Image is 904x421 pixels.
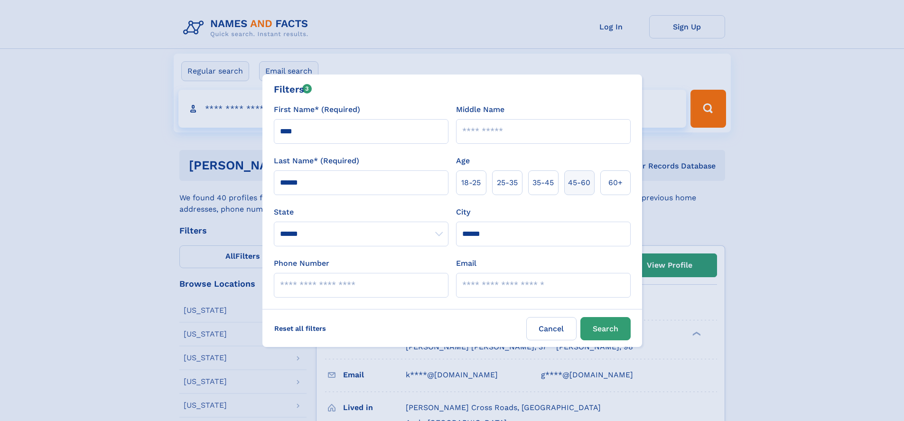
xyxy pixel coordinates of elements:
span: 60+ [608,177,623,188]
label: First Name* (Required) [274,104,360,115]
label: Cancel [526,317,577,340]
label: Last Name* (Required) [274,155,359,167]
span: 35‑45 [532,177,554,188]
span: 45‑60 [568,177,590,188]
span: 25‑35 [497,177,518,188]
label: Email [456,258,476,269]
label: Age [456,155,470,167]
label: Middle Name [456,104,504,115]
label: Reset all filters [268,317,332,340]
label: State [274,206,448,218]
label: Phone Number [274,258,329,269]
button: Search [580,317,631,340]
div: Filters [274,82,312,96]
span: 18‑25 [461,177,481,188]
label: City [456,206,470,218]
